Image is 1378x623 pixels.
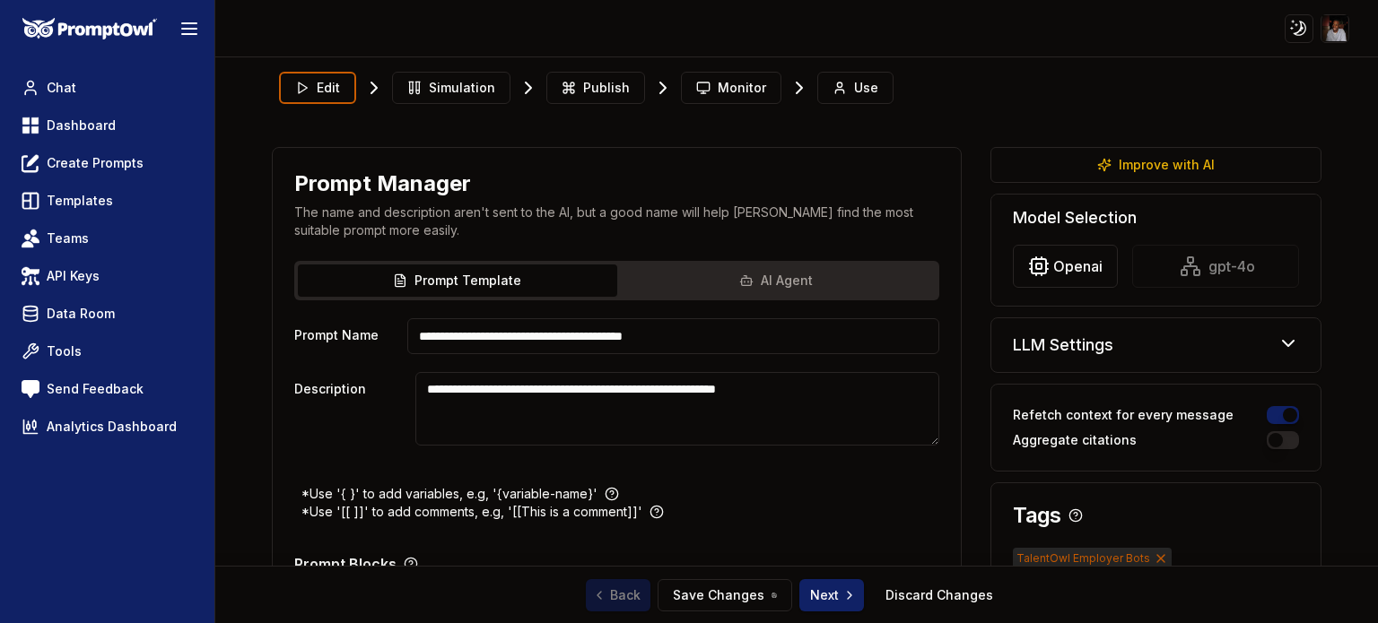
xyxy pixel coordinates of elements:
[294,169,471,198] h1: Prompt Manager
[546,72,645,104] button: Publish
[658,579,792,611] button: Save Changes
[14,72,200,104] a: Chat
[317,79,340,97] span: Edit
[47,192,113,210] span: Templates
[817,72,894,104] button: Use
[14,260,200,292] a: API Keys
[1013,333,1113,358] h5: LLM Settings
[22,18,157,40] img: PromptOwl
[14,298,200,330] a: Data Room
[1013,505,1061,526] h3: Tags
[810,586,857,604] span: Next
[47,267,100,285] span: API Keys
[1013,245,1118,288] button: openai
[301,485,597,503] p: *Use '{ }' to add variables, e.g, '{variable-name}'
[990,147,1321,183] button: Improve with AI
[14,335,200,368] a: Tools
[429,79,495,97] span: Simulation
[47,342,82,360] span: Tools
[14,373,200,405] a: Send Feedback
[1013,548,1172,569] span: TalentOwl Employer Bots
[47,229,89,247] span: Teams
[294,203,939,239] p: The name and description aren't sent to the AI, but a good name will help [PERSON_NAME] find the ...
[301,503,642,521] p: *Use '[[ ]]' to add comments, e.g, '[[This is a comment]]'
[1013,205,1299,230] h5: Model Selection
[47,154,144,172] span: Create Prompts
[586,579,650,611] a: Back
[854,79,878,97] span: Use
[294,557,397,571] p: Prompt Blocks
[1013,434,1137,446] label: Aggregate citations
[47,305,115,323] span: Data Room
[14,109,200,142] a: Dashboard
[871,579,1007,611] button: Discard Changes
[47,117,116,134] span: Dashboard
[718,79,766,97] span: Monitor
[1053,255,1103,277] span: openai
[799,579,864,611] button: Next
[47,418,177,436] span: Analytics Dashboard
[1013,409,1234,421] label: Refetch context for every message
[14,147,200,179] a: Create Prompts
[14,222,200,255] a: Teams
[47,380,144,398] span: Send Feedback
[294,318,400,354] label: Prompt Name
[298,264,617,297] button: Prompt Template
[47,79,76,97] span: Chat
[279,72,356,104] button: Edit
[1322,15,1348,41] img: ACg8ocKwg1ZnvplAi4MZn2l9B3RnRmRfRsN2ot-uIrpFMyt72J14-2fa=s96-c
[617,264,937,297] button: AI Agent
[583,79,630,97] span: Publish
[14,411,200,443] a: Analytics Dashboard
[294,372,407,446] label: Description
[885,586,993,604] a: Discard Changes
[392,72,510,104] button: Simulation
[14,185,200,217] a: Templates
[22,380,39,398] img: feedback
[681,72,781,104] button: Monitor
